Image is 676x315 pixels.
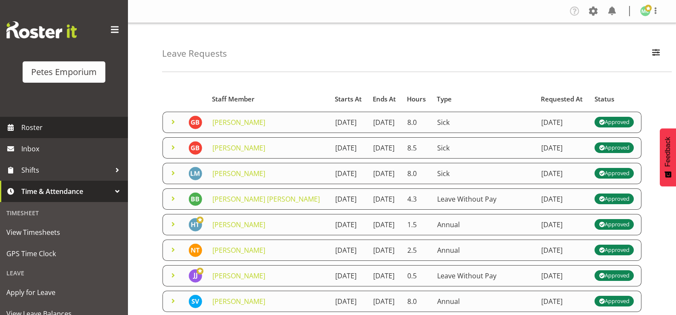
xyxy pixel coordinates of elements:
[6,286,122,299] span: Apply for Leave
[368,265,402,286] td: [DATE]
[536,214,590,235] td: [DATE]
[647,44,665,63] button: Filter Employees
[212,246,265,255] a: [PERSON_NAME]
[432,291,536,312] td: Annual
[599,194,630,204] div: Approved
[407,94,426,104] span: Hours
[212,169,265,178] a: [PERSON_NAME]
[330,240,368,261] td: [DATE]
[432,112,536,133] td: Sick
[368,291,402,312] td: [DATE]
[212,220,265,229] a: [PERSON_NAME]
[330,163,368,184] td: [DATE]
[212,118,265,127] a: [PERSON_NAME]
[402,188,432,210] td: 4.3
[402,265,432,286] td: 0.5
[599,245,630,255] div: Approved
[189,269,202,283] img: janelle-jonkers702.jpg
[402,214,432,235] td: 1.5
[536,291,590,312] td: [DATE]
[536,265,590,286] td: [DATE]
[6,21,77,38] img: Rosterit website logo
[432,188,536,210] td: Leave Without Pay
[212,143,265,153] a: [PERSON_NAME]
[536,240,590,261] td: [DATE]
[2,222,126,243] a: View Timesheets
[189,243,202,257] img: nicole-thomson8388.jpg
[189,295,202,308] img: sasha-vandervalk6911.jpg
[21,142,124,155] span: Inbox
[402,291,432,312] td: 8.0
[330,214,368,235] td: [DATE]
[31,66,97,78] div: Petes Emporium
[536,137,590,159] td: [DATE]
[402,163,432,184] td: 8.0
[437,94,452,104] span: Type
[373,94,396,104] span: Ends At
[189,116,202,129] img: gillian-byford11184.jpg
[330,112,368,133] td: [DATE]
[6,226,122,239] span: View Timesheets
[189,141,202,155] img: gillian-byford11184.jpg
[599,296,630,306] div: Approved
[368,188,402,210] td: [DATE]
[189,218,202,231] img: helena-tomlin701.jpg
[368,137,402,159] td: [DATE]
[536,112,590,133] td: [DATE]
[2,243,126,264] a: GPS Time Clock
[402,240,432,261] td: 2.5
[536,163,590,184] td: [DATE]
[212,194,320,204] a: [PERSON_NAME] [PERSON_NAME]
[599,143,630,153] div: Approved
[2,264,126,282] div: Leave
[330,188,368,210] td: [DATE]
[599,271,630,281] div: Approved
[335,94,362,104] span: Starts At
[212,94,255,104] span: Staff Member
[162,49,227,58] h4: Leave Requests
[189,192,202,206] img: beena-bist9974.jpg
[599,220,630,230] div: Approved
[330,291,368,312] td: [DATE]
[2,204,126,222] div: Timesheet
[189,167,202,180] img: lianne-morete5410.jpg
[21,164,111,176] span: Shifts
[6,247,122,260] span: GPS Time Clock
[660,128,676,186] button: Feedback - Show survey
[432,265,536,286] td: Leave Without Pay
[664,137,672,167] span: Feedback
[432,214,536,235] td: Annual
[640,6,650,16] img: melissa-cowen2635.jpg
[21,185,111,198] span: Time & Attendance
[402,137,432,159] td: 8.5
[599,117,630,127] div: Approved
[541,94,583,104] span: Requested At
[595,94,614,104] span: Status
[330,265,368,286] td: [DATE]
[402,112,432,133] td: 8.0
[330,137,368,159] td: [DATE]
[536,188,590,210] td: [DATE]
[212,271,265,280] a: [PERSON_NAME]
[599,168,630,179] div: Approved
[212,297,265,306] a: [PERSON_NAME]
[368,240,402,261] td: [DATE]
[368,112,402,133] td: [DATE]
[21,121,124,134] span: Roster
[368,214,402,235] td: [DATE]
[432,137,536,159] td: Sick
[432,163,536,184] td: Sick
[432,240,536,261] td: Annual
[368,163,402,184] td: [DATE]
[2,282,126,303] a: Apply for Leave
